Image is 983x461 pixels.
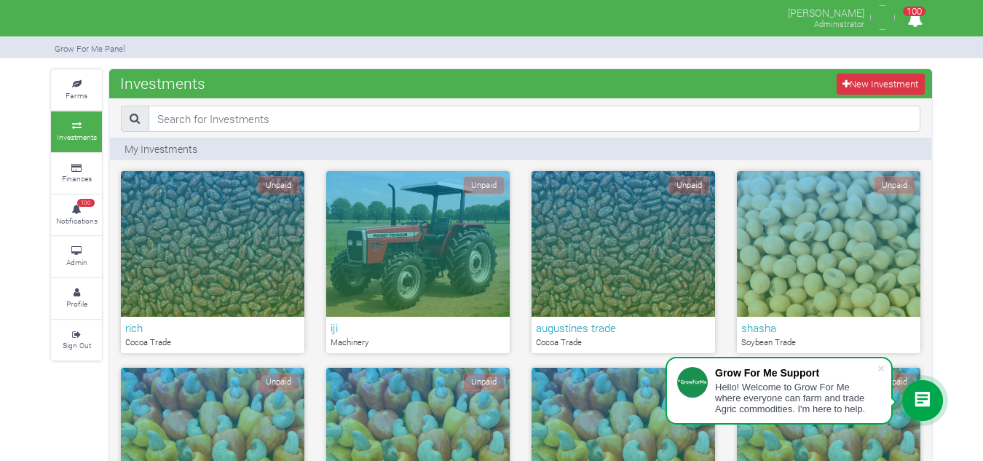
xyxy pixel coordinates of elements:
a: Unpaid augustines trade Cocoa Trade [532,171,715,353]
a: Sign Out [51,320,102,360]
p: My Investments [125,141,197,157]
p: [PERSON_NAME] [788,3,864,20]
small: Sign Out [63,340,91,350]
a: Farms [51,70,102,110]
a: Investments [51,111,102,151]
small: Admin [66,257,87,267]
a: Unpaid iji Machinery [326,171,510,353]
img: growforme image [868,3,897,32]
small: Profile [66,299,87,309]
small: Notifications [56,216,98,226]
h6: iji [331,321,505,334]
a: Finances [51,154,102,194]
a: Admin [51,237,102,277]
p: Cocoa Trade [536,336,711,349]
span: Unpaid [668,176,710,194]
h6: shasha [741,321,916,334]
small: Administrator [814,18,864,29]
input: Search for Investments [149,106,920,132]
h6: augustines trade [536,321,711,334]
small: Finances [62,173,92,184]
span: Unpaid [463,373,505,391]
i: Notifications [901,3,929,36]
span: Unpaid [874,176,915,194]
p: Cocoa Trade [125,336,300,349]
span: 100 [77,199,95,208]
div: Grow For Me Support [715,367,877,379]
img: growforme image [54,3,61,32]
div: Hello! Welcome to Grow For Me where everyone can farm and trade Agric commodities. I'm here to help. [715,382,877,414]
span: Unpaid [874,373,915,391]
small: Investments [57,132,97,142]
a: Unpaid rich Cocoa Trade [121,171,304,353]
a: 100 [901,14,929,28]
span: Unpaid [258,373,299,391]
small: Grow For Me Panel [55,43,125,54]
span: Unpaid [258,176,299,194]
a: Profile [51,278,102,318]
span: Investments [117,68,209,98]
span: Unpaid [463,176,505,194]
a: Unpaid shasha Soybean Trade [737,171,920,353]
p: Machinery [331,336,505,349]
p: Soybean Trade [741,336,916,349]
h6: rich [125,321,300,334]
a: New Investment [837,74,925,95]
a: 100 Notifications [51,195,102,235]
span: 100 [903,7,925,16]
small: Farms [66,90,87,101]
